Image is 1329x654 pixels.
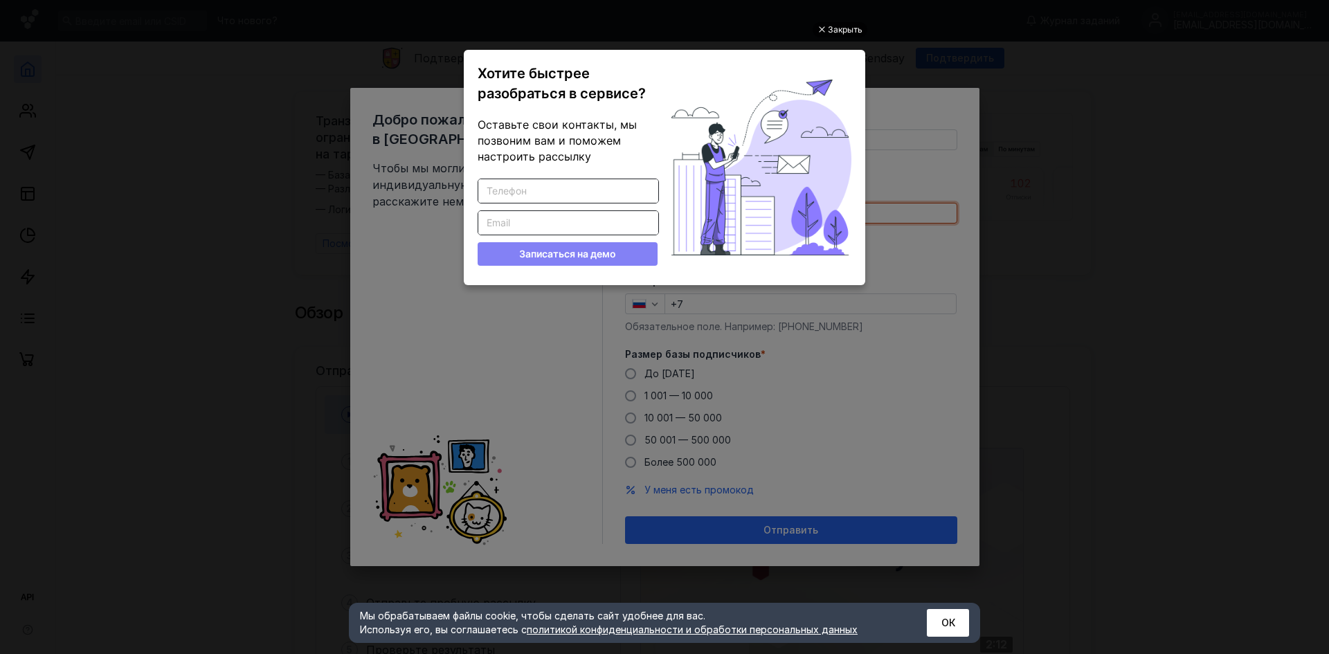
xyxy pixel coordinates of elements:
[927,609,969,637] button: ОК
[828,22,862,37] div: Закрыть
[360,609,893,637] div: Мы обрабатываем файлы cookie, чтобы сделать сайт удобнее для вас. Используя его, вы соглашаетесь c
[478,242,658,266] button: Записаться на демо
[478,211,658,235] input: Email
[478,179,658,203] input: Телефон
[478,118,637,163] span: Оставьте свои контакты, мы позвоним вам и поможем настроить рассылку
[527,624,858,635] a: политикой конфиденциальности и обработки персональных данных
[478,65,646,102] span: Хотите быстрее разобраться в сервисе?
